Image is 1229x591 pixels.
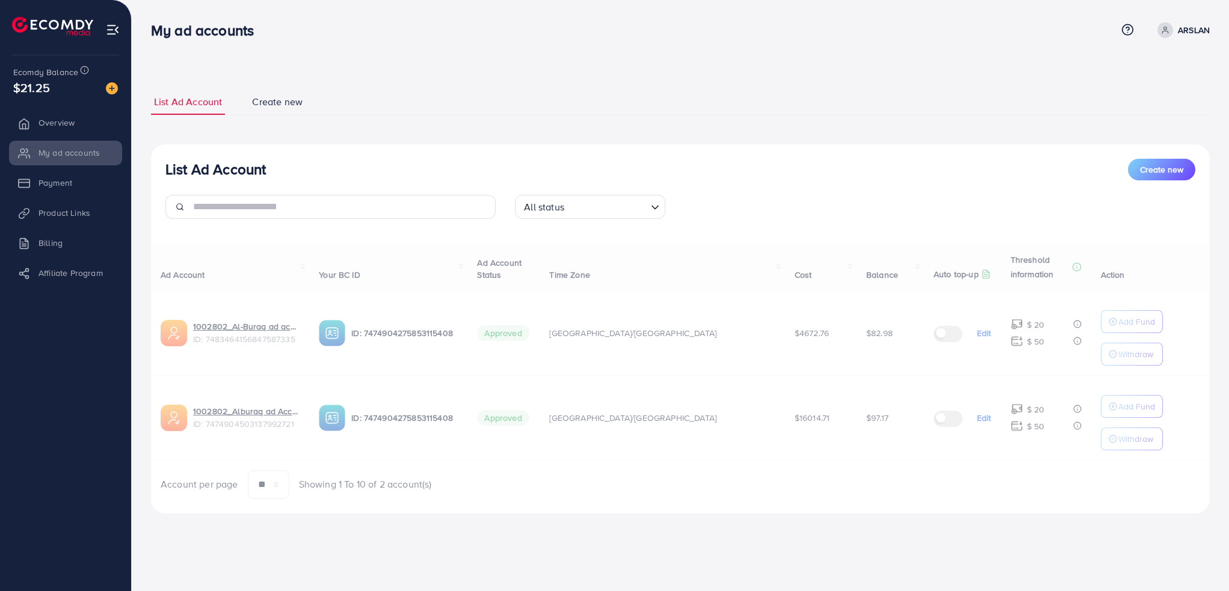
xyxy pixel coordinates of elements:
[568,196,646,216] input: Search for option
[515,195,665,219] div: Search for option
[12,17,93,35] img: logo
[13,79,50,96] span: $21.25
[1178,23,1210,37] p: ARSLAN
[1128,159,1195,180] button: Create new
[106,23,120,37] img: menu
[13,66,78,78] span: Ecomdy Balance
[522,198,567,216] span: All status
[252,95,303,109] span: Create new
[106,82,118,94] img: image
[154,95,222,109] span: List Ad Account
[165,161,266,178] h3: List Ad Account
[151,22,263,39] h3: My ad accounts
[1153,22,1210,38] a: ARSLAN
[1140,164,1183,176] span: Create new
